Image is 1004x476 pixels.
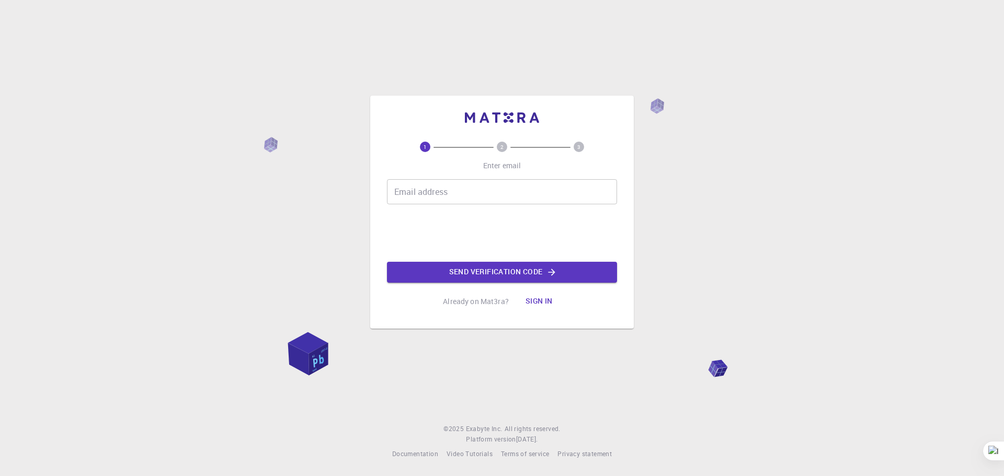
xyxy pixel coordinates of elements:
[424,143,427,150] text: 1
[466,424,503,433] span: Exabyte Inc.
[517,291,561,312] button: Sign in
[500,143,504,150] text: 2
[483,160,521,171] p: Enter email
[577,143,580,150] text: 3
[443,296,509,307] p: Already on Mat3ra?
[443,424,465,434] span: © 2025
[387,262,617,283] button: Send verification code
[447,449,493,458] span: Video Tutorials
[392,449,438,458] span: Documentation
[557,449,612,459] a: Privacy statement
[466,434,516,445] span: Platform version
[501,449,549,459] a: Terms of service
[466,424,503,434] a: Exabyte Inc.
[423,213,581,253] iframe: reCAPTCHA
[501,449,549,458] span: Terms of service
[557,449,612,458] span: Privacy statement
[516,435,538,443] span: [DATE] .
[516,434,538,445] a: [DATE].
[392,449,438,459] a: Documentation
[505,424,561,434] span: All rights reserved.
[447,449,493,459] a: Video Tutorials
